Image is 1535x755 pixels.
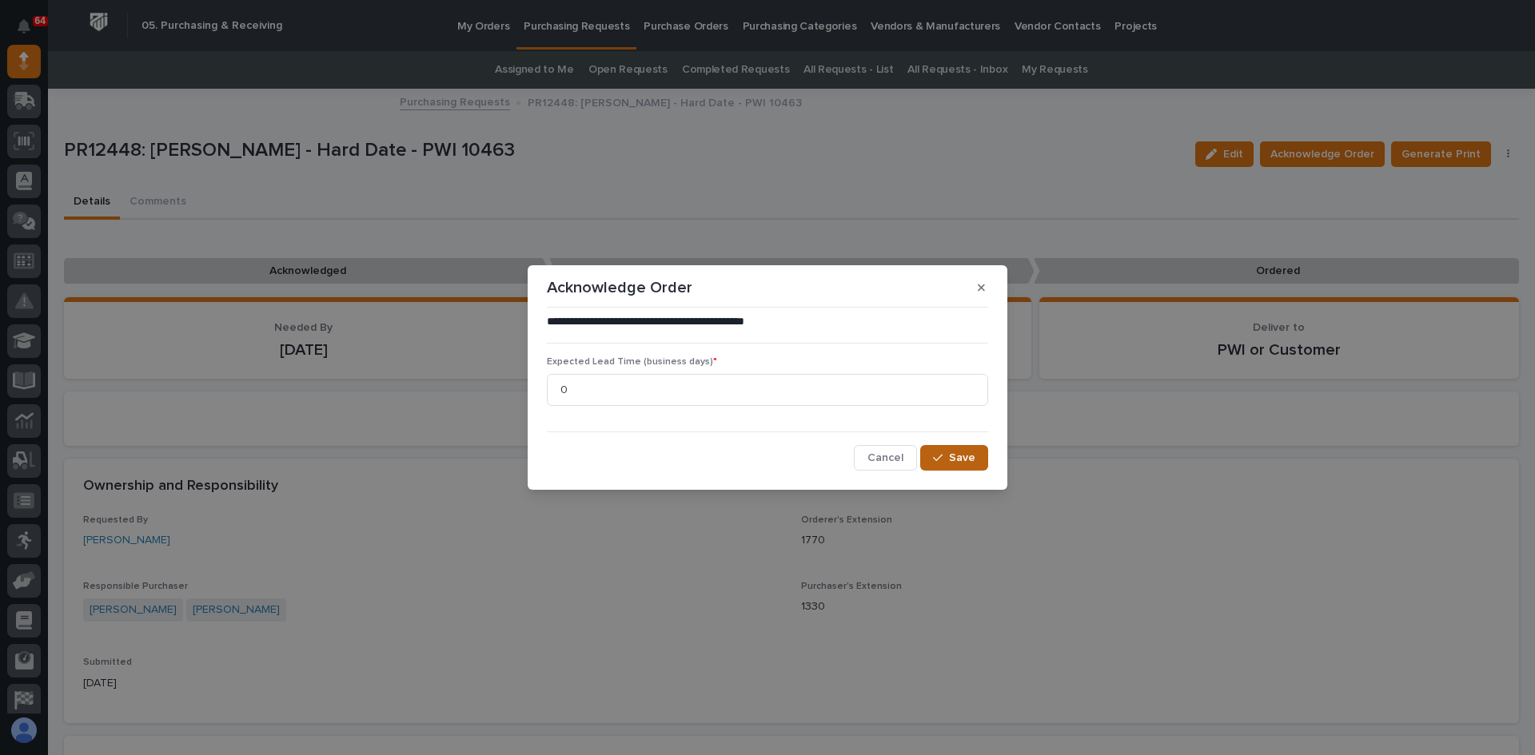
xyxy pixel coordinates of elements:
[949,451,975,465] span: Save
[547,278,692,297] p: Acknowledge Order
[547,357,717,367] span: Expected Lead Time (business days)
[867,451,903,465] span: Cancel
[854,445,917,471] button: Cancel
[920,445,988,471] button: Save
